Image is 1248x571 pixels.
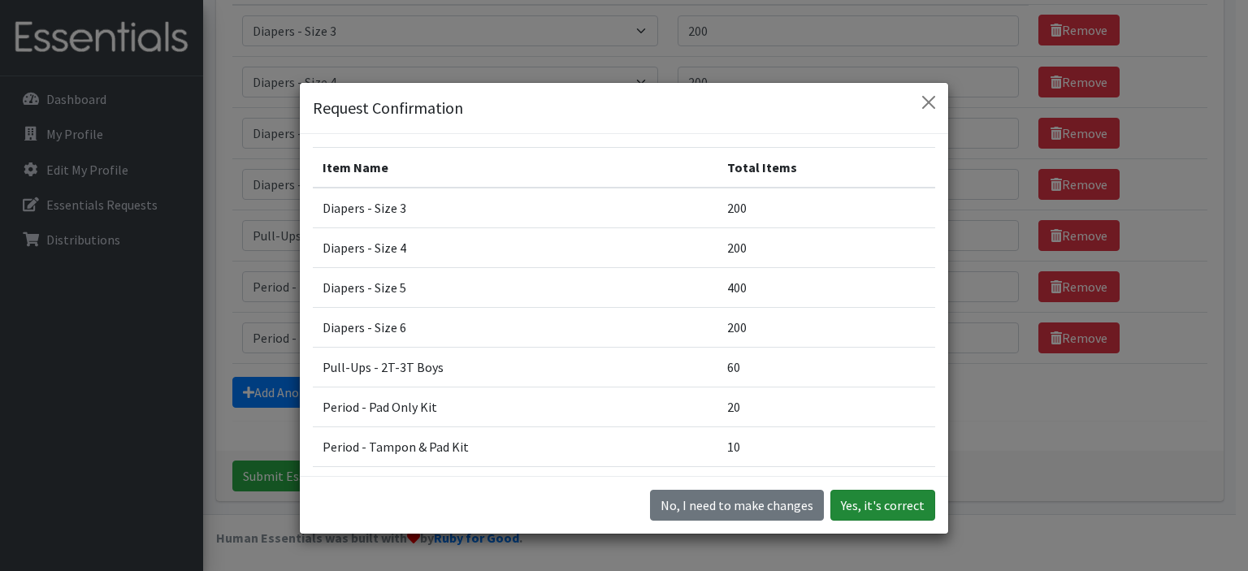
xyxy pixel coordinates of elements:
td: 10 [717,426,935,466]
td: Pull-Ups - 2T-3T Boys [313,347,717,387]
td: Diapers - Size 4 [313,227,717,267]
td: Diapers - Size 5 [313,267,717,307]
h5: Request Confirmation [313,96,463,120]
td: 200 [717,188,935,228]
td: 20 [717,387,935,426]
td: 200 [717,307,935,347]
button: Yes, it's correct [830,490,935,521]
td: Diapers - Size 3 [313,188,717,228]
td: 400 [717,267,935,307]
td: Period - Tampon & Pad Kit [313,426,717,466]
button: No I need to make changes [650,490,824,521]
th: Total Items [717,147,935,188]
td: Period - Pad Only Kit [313,387,717,426]
th: Item Name [313,147,717,188]
td: Diapers - Size 6 [313,307,717,347]
td: 200 [717,227,935,267]
button: Close [916,89,942,115]
td: 60 [717,347,935,387]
